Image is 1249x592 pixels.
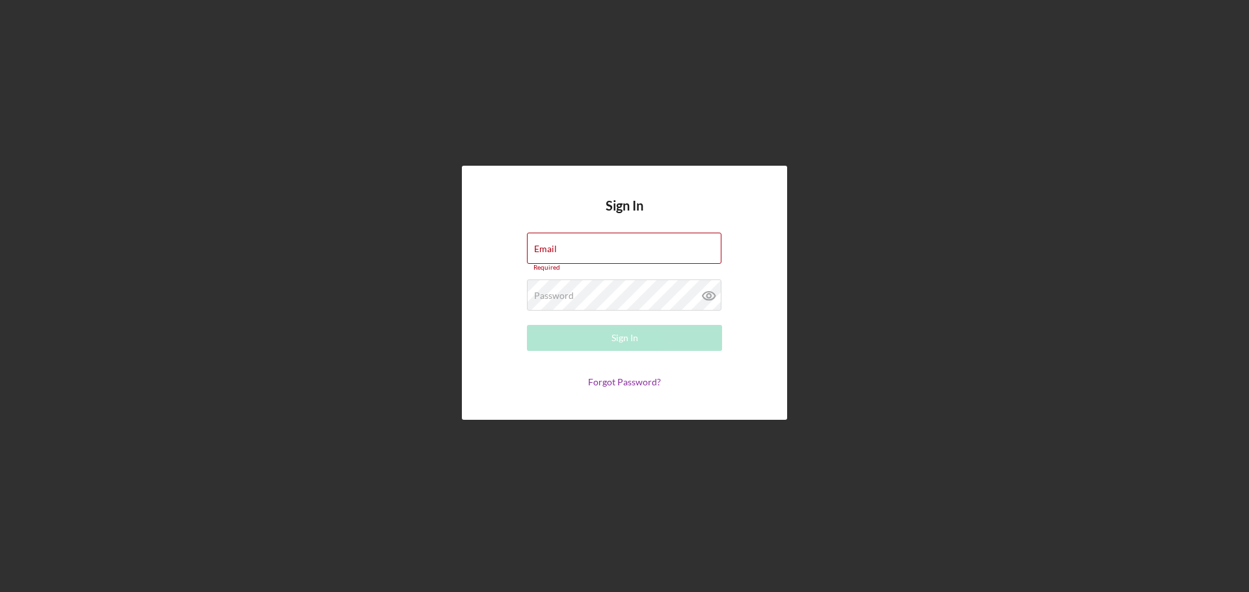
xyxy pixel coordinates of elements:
button: Sign In [527,325,722,351]
a: Forgot Password? [588,376,661,387]
h4: Sign In [606,198,643,233]
label: Email [534,244,557,254]
div: Required [527,264,722,272]
label: Password [534,290,574,301]
div: Sign In [611,325,638,351]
